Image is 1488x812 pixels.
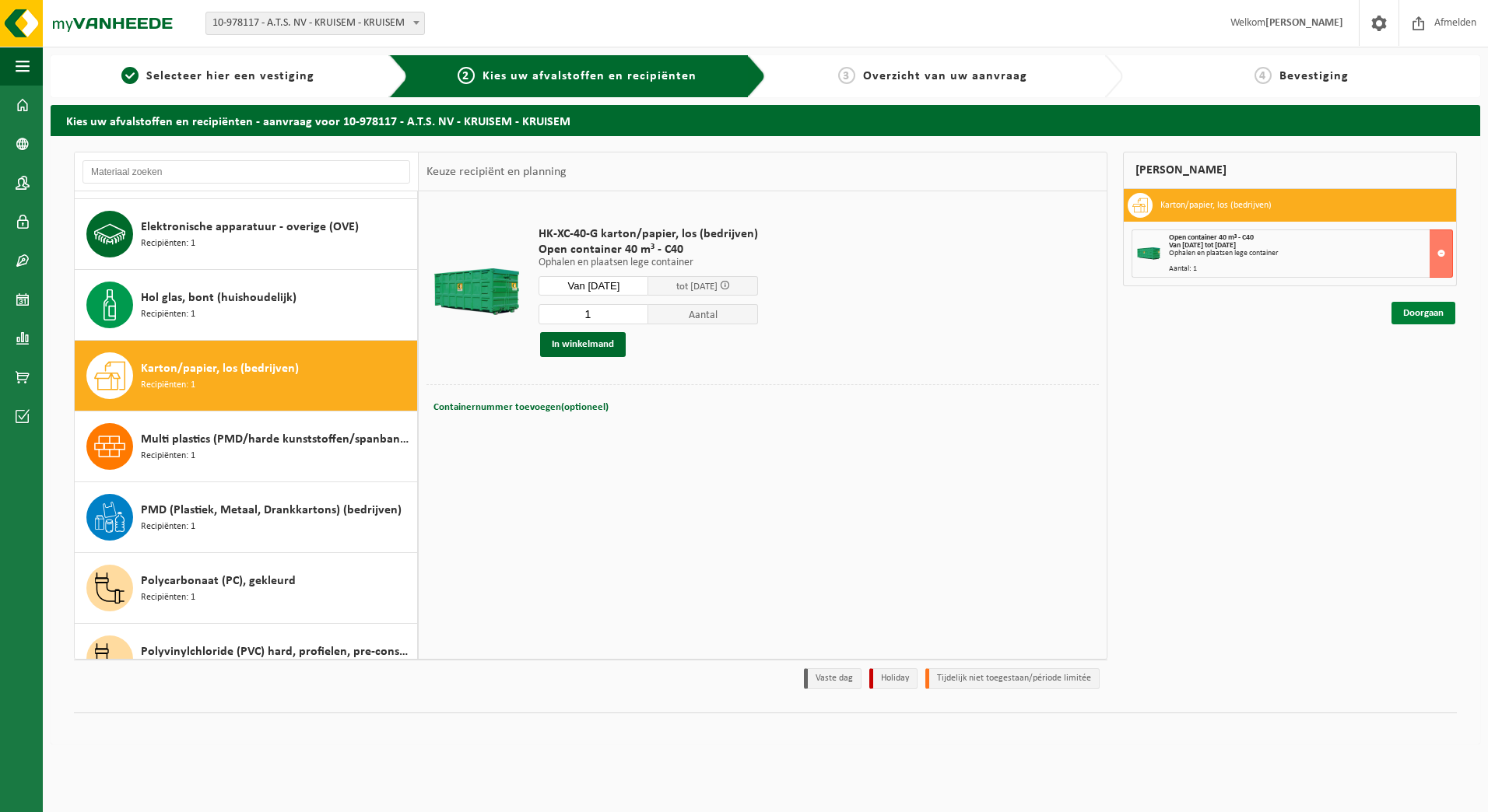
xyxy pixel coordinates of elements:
span: Hol glas, bont (huishoudelijk) [141,289,297,307]
span: 3 [838,67,855,84]
div: [PERSON_NAME] [1123,152,1457,189]
span: 1 [121,67,139,84]
span: Aantal [648,304,758,324]
span: Recipiënten: 1 [141,590,195,605]
button: Elektronische apparatuur - overige (OVE) Recipiënten: 1 [75,199,418,270]
span: Polycarbonaat (PC), gekleurd [141,572,296,590]
span: Elektronische apparatuur - overige (OVE) [141,218,359,236]
input: Materiaal zoeken [82,160,410,184]
button: Multi plastics (PMD/harde kunststoffen/spanbanden/EPS/folie naturel/folie gemengd) Recipiënten: 1 [75,411,418,482]
span: Recipiënten: 1 [141,236,195,251]
div: Ophalen en plaatsen lege container [1169,250,1452,257]
span: Recipiënten: 1 [141,449,195,464]
button: Karton/papier, los (bedrijven) Recipiënten: 1 [75,341,418,411]
a: Doorgaan [1391,302,1455,324]
h3: Karton/papier, los (bedrijven) [1160,193,1272,218]
button: In winkelmand [540,332,626,357]
p: Ophalen en plaatsen lege container [539,257,758,268]
span: Open container 40 m³ - C40 [1169,233,1254,242]
div: Aantal: 1 [1169,265,1452,273]
button: PMD (Plastiek, Metaal, Drankkartons) (bedrijven) Recipiënten: 1 [75,482,418,553]
a: 1Selecteer hier een vestiging [58,67,377,86]
span: Overzicht van uw aanvraag [863,70,1027,82]
span: Multi plastics (PMD/harde kunststoffen/spanbanden/EPS/folie naturel/folie gemengd) [141,430,413,449]
strong: [PERSON_NAME] [1265,17,1343,29]
span: Selecteer hier een vestiging [146,70,314,82]
button: Polyvinylchloride (PVC) hard, profielen, pre-consumer [75,624,418,695]
span: PMD (Plastiek, Metaal, Drankkartons) (bedrijven) [141,501,402,520]
li: Tijdelijk niet toegestaan/période limitée [925,668,1100,689]
span: Open container 40 m³ - C40 [539,242,758,257]
button: Polycarbonaat (PC), gekleurd Recipiënten: 1 [75,553,418,624]
span: 10-978117 - A.T.S. NV - KRUISEM - KRUISEM [206,12,424,34]
li: Holiday [869,668,918,689]
span: 10-978117 - A.T.S. NV - KRUISEM - KRUISEM [205,12,425,35]
span: Karton/papier, los (bedrijven) [141,359,299,378]
span: Containernummer toevoegen(optioneel) [433,402,609,412]
span: tot [DATE] [676,282,718,292]
button: Containernummer toevoegen(optioneel) [432,397,610,418]
span: Bevestiging [1279,70,1349,82]
span: HK-XC-40-G karton/papier, los (bedrijven) [539,226,758,242]
span: 2 [458,67,475,84]
span: Recipiënten: 1 [141,378,195,393]
span: Polyvinylchloride (PVC) hard, profielen, pre-consumer [141,642,413,661]
li: Vaste dag [804,668,862,689]
span: Recipiënten: 1 [141,307,195,322]
input: Selecteer datum [539,276,648,296]
span: 4 [1255,67,1272,84]
h2: Kies uw afvalstoffen en recipiënten - aanvraag voor 10-978117 - A.T.S. NV - KRUISEM - KRUISEM [51,105,1480,135]
span: Recipiënten: 1 [141,520,195,534]
div: Keuze recipiënt en planning [419,152,574,191]
button: Hol glas, bont (huishoudelijk) Recipiënten: 1 [75,270,418,341]
span: Kies uw afvalstoffen en recipiënten [483,70,697,82]
strong: Van [DATE] tot [DATE] [1169,241,1236,250]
